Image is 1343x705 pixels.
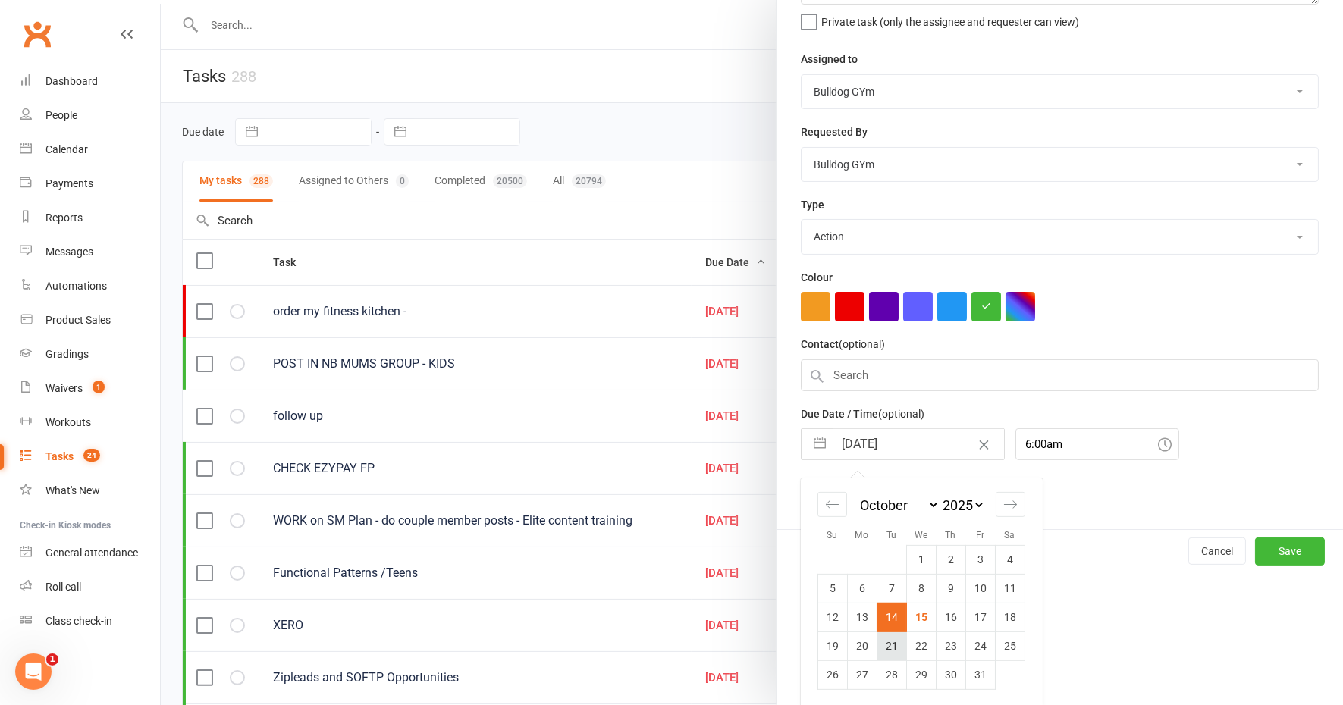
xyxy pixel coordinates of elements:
a: Dashboard [20,64,160,99]
td: Friday, October 17, 2025 [965,603,995,631]
td: Wednesday, October 29, 2025 [906,660,936,689]
label: Colour [801,269,833,286]
td: Monday, October 13, 2025 [847,603,877,631]
td: Friday, October 10, 2025 [965,574,995,603]
div: Tasks [45,450,74,462]
a: Payments [20,167,160,201]
small: Tu [886,530,896,540]
td: Saturday, October 4, 2025 [995,545,1025,574]
td: Thursday, October 9, 2025 [936,574,965,603]
a: Tasks 24 [20,440,160,474]
div: Payments [45,177,93,190]
div: Messages [45,246,93,258]
a: Automations [20,269,160,303]
button: Save [1255,537,1325,565]
div: Move backward to switch to the previous month. [817,492,847,517]
div: Product Sales [45,314,111,326]
button: Cancel [1188,537,1246,565]
span: 1 [93,381,105,393]
div: Gradings [45,348,89,360]
td: Wednesday, October 15, 2025 [906,603,936,631]
div: Waivers [45,382,83,394]
label: Requested By [801,124,868,140]
small: Th [945,530,955,540]
label: Type [801,196,824,213]
td: Sunday, October 5, 2025 [817,574,847,603]
span: 1 [46,653,58,666]
a: Gradings [20,337,160,371]
label: Assigned to [801,51,858,67]
a: Clubworx [18,15,56,53]
div: Calendar [45,143,88,155]
td: Sunday, October 12, 2025 [817,603,847,631]
a: Class kiosk mode [20,604,160,638]
td: Wednesday, October 1, 2025 [906,545,936,574]
div: Workouts [45,416,91,428]
div: Move forward to switch to the next month. [996,492,1025,517]
input: Search [801,359,1319,391]
div: Roll call [45,581,81,593]
td: Wednesday, October 22, 2025 [906,631,936,660]
a: Product Sales [20,303,160,337]
a: Roll call [20,570,160,604]
iframe: Intercom live chat [15,653,52,690]
small: Su [827,530,837,540]
a: Calendar [20,133,160,167]
label: Due Date / Time [801,406,924,422]
small: Sa [1004,530,1015,540]
td: Tuesday, October 7, 2025 [877,574,906,603]
td: Thursday, October 16, 2025 [936,603,965,631]
small: Fr [976,530,984,540]
td: Friday, October 31, 2025 [965,660,995,689]
span: 24 [83,449,100,462]
a: Reports [20,201,160,235]
td: Friday, October 24, 2025 [965,631,995,660]
td: Friday, October 3, 2025 [965,545,995,574]
td: Sunday, October 26, 2025 [817,660,847,689]
td: Tuesday, October 21, 2025 [877,631,906,660]
a: Waivers 1 [20,371,160,406]
td: Thursday, October 30, 2025 [936,660,965,689]
small: We [915,530,927,540]
td: Tuesday, October 28, 2025 [877,660,906,689]
td: Monday, October 27, 2025 [847,660,877,689]
div: People [45,109,77,121]
div: Dashboard [45,75,98,87]
a: Messages [20,235,160,269]
a: People [20,99,160,133]
div: Reports [45,211,83,224]
small: Mo [855,530,868,540]
td: Saturday, October 25, 2025 [995,631,1025,660]
a: What's New [20,474,160,508]
td: Monday, October 6, 2025 [847,574,877,603]
td: Sunday, October 19, 2025 [817,631,847,660]
td: Saturday, October 11, 2025 [995,574,1025,603]
td: Monday, October 20, 2025 [847,631,877,660]
span: Private task (only the assignee and requester can view) [821,11,1079,28]
td: Wednesday, October 8, 2025 [906,574,936,603]
td: Selected. Tuesday, October 14, 2025 [877,603,906,631]
a: Workouts [20,406,160,440]
div: Automations [45,280,107,292]
small: (optional) [878,408,924,420]
a: General attendance kiosk mode [20,536,160,570]
td: Saturday, October 18, 2025 [995,603,1025,631]
button: Clear Date [971,430,997,459]
td: Thursday, October 23, 2025 [936,631,965,660]
div: Class check-in [45,615,112,627]
label: Contact [801,336,885,352]
td: Thursday, October 2, 2025 [936,545,965,574]
div: General attendance [45,547,138,559]
div: What's New [45,484,100,497]
small: (optional) [839,338,885,350]
label: Email preferences [801,475,889,491]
